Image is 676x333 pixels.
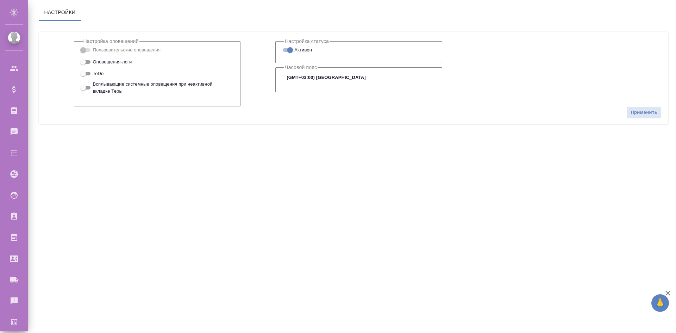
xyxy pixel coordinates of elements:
div: (GMT+03:00) [GEOGRAPHIC_DATA] [284,72,433,84]
div: Включи, чтобы в браузере приходили включенные оповещения даже, если у тебя закрыта вкладка с Терой [83,81,232,95]
span: Пользовательские оповещения [93,47,161,54]
span: Всплывающие системные оповещения при неактивной вкладке Теры [93,81,227,95]
legend: Настройка оповещений [83,37,139,45]
legend: Часовой пояс [284,63,318,72]
div: Включи, если хочешь чтобы ToDo высвечивались у тебя на экране в назначенный день [83,69,232,78]
span: 🙏 [654,296,666,310]
span: ToDo [93,70,104,77]
div: Сообщения из чата о каких-либо изменениях [83,57,232,66]
button: 🙏 [651,294,669,312]
legend: Настройка статуса [284,37,330,45]
span: Активен [294,47,312,54]
span: Применить [631,109,657,117]
span: Настройки [43,8,77,17]
span: Оповещения-логи [93,58,132,66]
button: Применить [627,106,661,119]
div: Тэги [83,45,232,54]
